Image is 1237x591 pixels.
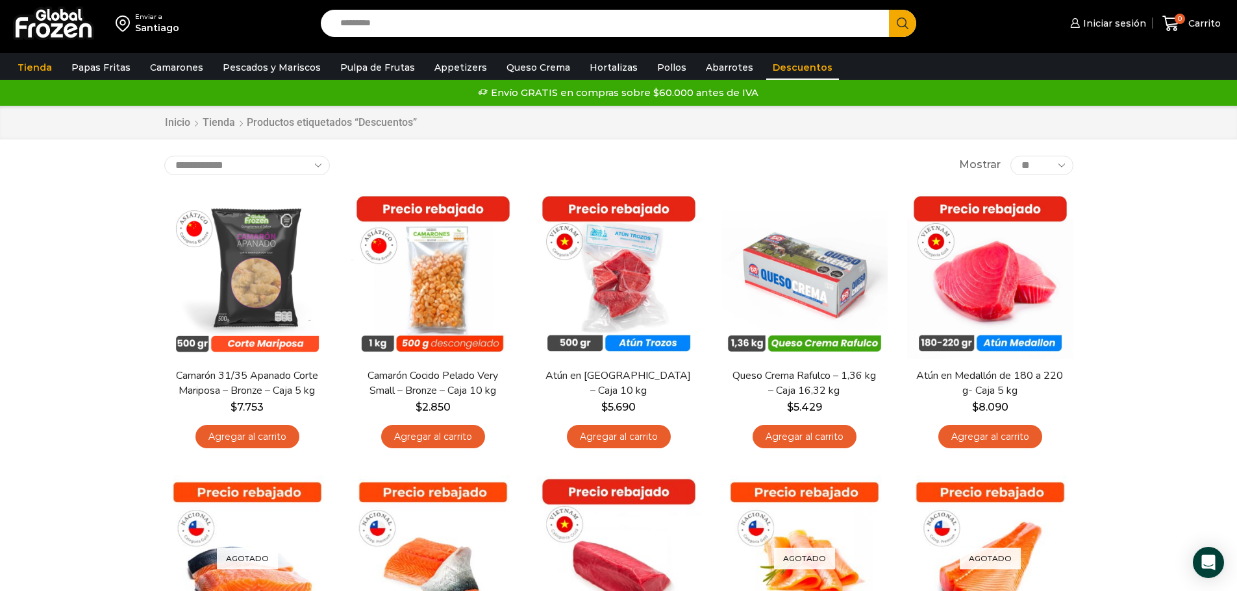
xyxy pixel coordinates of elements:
[766,55,839,80] a: Descuentos
[500,55,577,80] a: Queso Crema
[1185,17,1221,30] span: Carrito
[1067,10,1146,36] a: Iniciar sesión
[416,401,422,413] span: $
[960,548,1021,570] p: Agotado
[116,12,135,34] img: address-field-icon.svg
[172,368,321,398] a: Camarón 31/35 Apanado Corte Mariposa – Bronze – Caja 5 kg
[567,425,671,449] a: Agregar al carrito: “Atún en Trozos - Caja 10 kg”
[787,401,822,413] bdi: 5.429
[651,55,693,80] a: Pollos
[699,55,760,80] a: Abarrotes
[601,401,636,413] bdi: 5.690
[753,425,856,449] a: Agregar al carrito: “Queso Crema Rafulco - 1,36 kg - Caja 16,32 kg”
[358,368,507,398] a: Camarón Cocido Pelado Very Small – Bronze – Caja 10 kg
[247,116,417,128] h1: Productos etiquetados “Descuentos”
[787,401,793,413] span: $
[938,425,1042,449] a: Agregar al carrito: “Atún en Medallón de 180 a 220 g- Caja 5 kg”
[972,401,1008,413] bdi: 8.090
[202,115,236,130] a: Tienda
[216,55,327,80] a: Pescados y Mariscos
[164,115,191,130] a: Inicio
[65,55,137,80] a: Papas Fritas
[889,10,916,37] button: Search button
[601,401,608,413] span: $
[544,368,693,398] a: Atún en [GEOGRAPHIC_DATA] – Caja 10 kg
[1193,547,1224,578] div: Open Intercom Messenger
[583,55,644,80] a: Hortalizas
[416,401,451,413] bdi: 2.850
[217,548,278,570] p: Agotado
[164,156,330,175] select: Pedido de la tienda
[195,425,299,449] a: Agregar al carrito: “Camarón 31/35 Apanado Corte Mariposa - Bronze - Caja 5 kg”
[135,12,179,21] div: Enviar a
[1080,17,1146,30] span: Iniciar sesión
[729,368,879,398] a: Queso Crema Rafulco – 1,36 kg – Caja 16,32 kg
[334,55,421,80] a: Pulpa de Frutas
[135,21,179,34] div: Santiago
[231,401,264,413] bdi: 7.753
[959,158,1001,173] span: Mostrar
[915,368,1064,398] a: Atún en Medallón de 180 a 220 g- Caja 5 kg
[164,115,417,130] nav: Breadcrumb
[11,55,58,80] a: Tienda
[381,425,485,449] a: Agregar al carrito: “Camarón Cocido Pelado Very Small - Bronze - Caja 10 kg”
[1175,14,1185,24] span: 0
[774,548,835,570] p: Agotado
[1159,8,1224,39] a: 0 Carrito
[231,401,237,413] span: $
[972,401,979,413] span: $
[428,55,494,80] a: Appetizers
[144,55,210,80] a: Camarones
